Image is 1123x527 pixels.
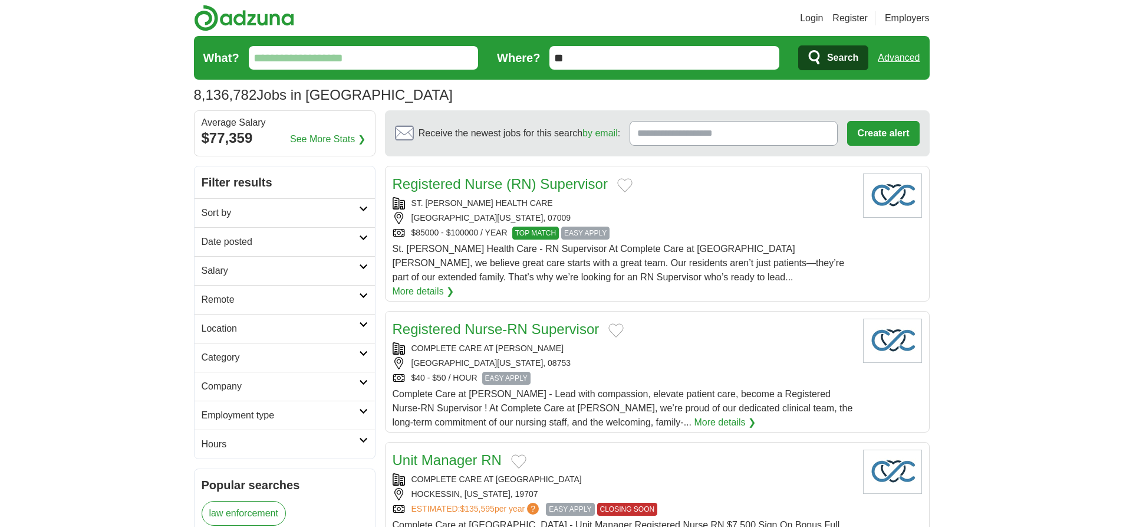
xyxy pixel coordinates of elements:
[195,256,375,285] a: Salary
[460,504,494,513] span: $135,595
[393,197,854,210] div: ST. [PERSON_NAME] HEALTH CARE
[393,372,854,385] div: $40 - $50 / HOUR
[202,118,368,127] div: Average Salary
[546,503,594,516] span: EASY APPLY
[863,450,922,494] img: Company logo
[202,408,359,423] h2: Employment type
[195,430,375,459] a: Hours
[798,45,868,70] button: Search
[202,322,359,336] h2: Location
[194,5,294,31] img: Adzuna logo
[393,357,854,369] div: [GEOGRAPHIC_DATA][US_STATE], 08753
[202,206,359,220] h2: Sort by
[863,174,922,218] img: Company logo
[885,11,930,25] a: Employers
[195,401,375,430] a: Employment type
[393,212,854,224] div: [GEOGRAPHIC_DATA][US_STATE], 07009
[847,121,919,146] button: Create alert
[202,379,359,394] h2: Company
[194,87,453,103] h1: Jobs in [GEOGRAPHIC_DATA]
[393,321,600,337] a: Registered Nurse-RN Supervisor
[597,503,658,516] span: CLOSING SOON
[393,389,853,427] span: Complete Care at [PERSON_NAME] - Lead with compassion, elevate patient care, become a Registered ...
[393,227,854,240] div: $85000 - $100000 / YEAR
[202,501,286,526] a: law enforcement
[582,128,618,138] a: by email
[195,166,375,198] h2: Filter results
[290,132,365,146] a: See More Stats ❯
[203,49,239,67] label: What?
[202,127,368,149] div: $77,359
[832,11,868,25] a: Register
[511,454,526,469] button: Add to favorite jobs
[202,293,359,307] h2: Remote
[561,227,610,240] span: EASY APPLY
[202,437,359,451] h2: Hours
[195,227,375,256] a: Date posted
[393,176,608,192] a: Registered Nurse (RN) Supervisor
[393,342,854,355] div: COMPLETE CARE AT [PERSON_NAME]
[195,372,375,401] a: Company
[608,323,624,338] button: Add to favorite jobs
[393,488,854,500] div: HOCKESSIN, [US_STATE], 19707
[694,415,756,430] a: More details ❯
[393,244,845,282] span: St. [PERSON_NAME] Health Care - RN Supervisor At Complete Care at [GEOGRAPHIC_DATA][PERSON_NAME],...
[202,351,359,365] h2: Category
[393,284,455,299] a: More details ❯
[393,473,854,486] div: COMPLETE CARE AT [GEOGRAPHIC_DATA]
[195,343,375,372] a: Category
[195,285,375,314] a: Remote
[393,452,502,468] a: Unit Manager RN
[195,314,375,343] a: Location
[527,503,539,515] span: ?
[482,372,531,385] span: EASY APPLY
[202,235,359,249] h2: Date posted
[863,319,922,363] img: Company logo
[878,46,920,70] a: Advanced
[202,264,359,278] h2: Salary
[617,178,633,192] button: Add to favorite jobs
[195,198,375,227] a: Sort by
[512,227,559,240] span: TOP MATCH
[194,84,257,106] span: 8,136,782
[827,46,858,70] span: Search
[202,476,368,494] h2: Popular searches
[800,11,823,25] a: Login
[411,503,542,516] a: ESTIMATED:$135,595per year?
[419,126,620,140] span: Receive the newest jobs for this search :
[497,49,540,67] label: Where?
